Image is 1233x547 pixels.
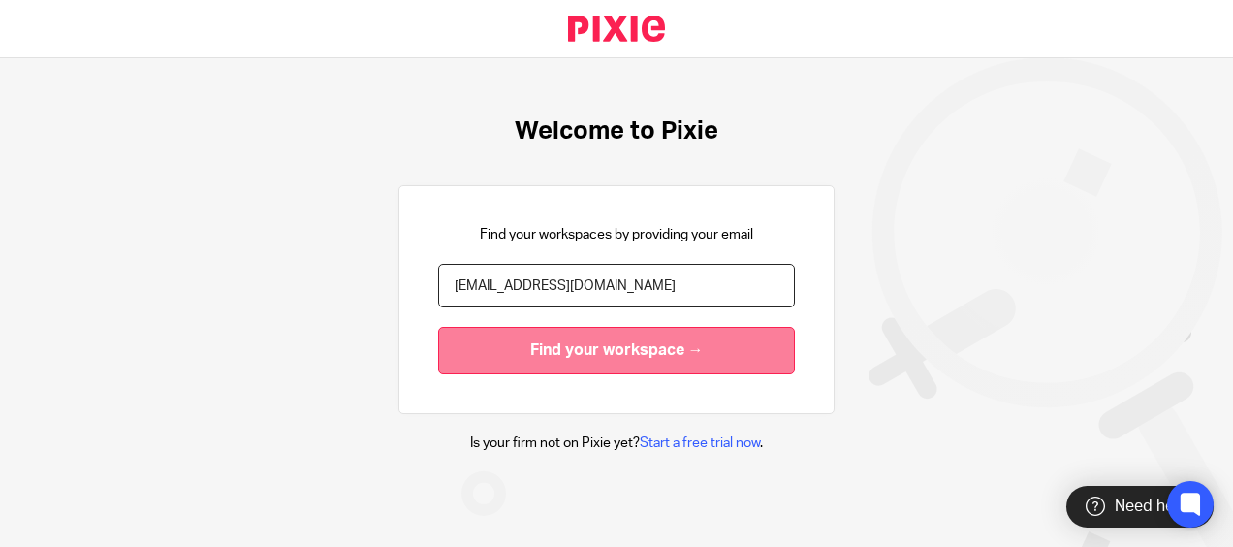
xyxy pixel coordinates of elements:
input: name@example.com [438,264,795,307]
a: Start a free trial now [640,436,760,450]
input: Find your workspace → [438,327,795,374]
p: Is your firm not on Pixie yet? . [470,434,763,453]
div: Need help? [1066,486,1214,528]
h1: Welcome to Pixie [515,116,718,146]
p: Find your workspaces by providing your email [480,225,753,244]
